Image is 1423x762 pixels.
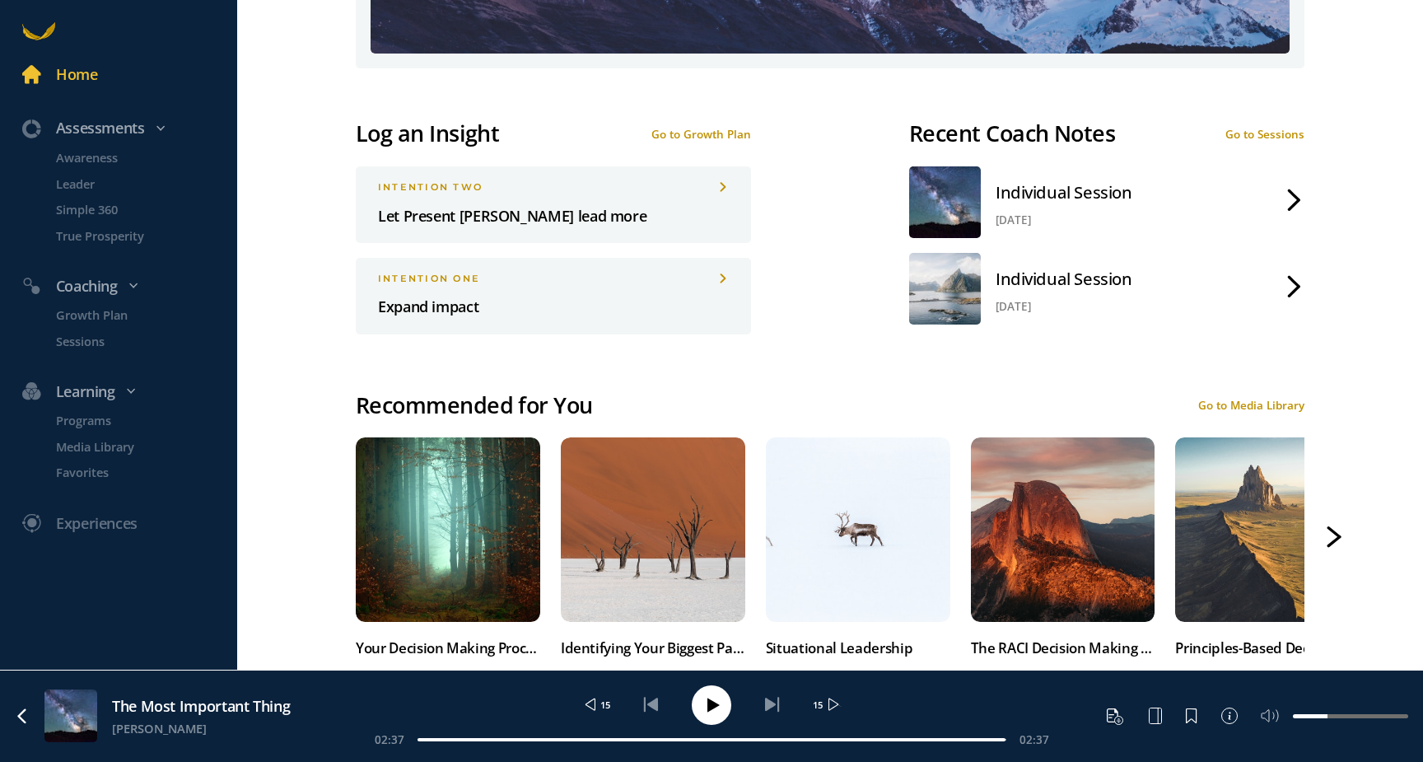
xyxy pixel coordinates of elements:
[44,690,97,742] img: 601a2f2a6727c85cda5cf12b.jpg
[813,699,823,711] span: 15
[766,636,950,660] div: Situational Leadership
[356,636,540,660] div: Your Decision Making Process
[1019,732,1049,747] span: 02:37
[34,331,237,350] a: Sessions
[34,148,237,167] a: Awareness
[1225,127,1304,142] div: Go to Sessions
[34,174,237,193] a: Leader
[56,411,234,430] p: Programs
[375,732,404,747] span: 02:37
[34,200,237,219] a: Simple 360
[56,463,234,482] p: Favorites
[356,166,751,243] a: INTENTION twoLet Present [PERSON_NAME] lead more
[378,273,729,284] div: INTENTION one
[909,166,1304,238] a: Individual Session[DATE]
[356,388,593,423] div: Recommended for You
[766,668,818,683] span: 2 minutes
[56,148,234,167] p: Awareness
[996,264,1132,293] div: Individual Session
[56,306,234,325] p: Growth Plan
[34,226,237,245] a: True Prosperity
[356,258,751,334] a: INTENTION oneExpand impact
[1198,398,1304,413] div: Go to Media Library
[561,668,613,683] span: 4 minutes
[34,463,237,482] a: Favorites
[56,200,234,219] p: Simple 360
[34,411,237,430] a: Programs
[651,127,751,142] div: Go to Growth Plan
[561,636,745,660] div: Identifying Your Biggest Pain Point
[112,719,352,738] div: [PERSON_NAME]
[356,668,408,683] span: 3 minutes
[34,437,237,456] a: Media Library
[909,116,1115,152] div: Recent Coach Notes
[12,380,245,404] div: Learning
[600,699,610,711] span: 15
[56,512,138,535] div: Experiences
[996,177,1132,207] div: Individual Session
[378,204,729,228] p: Let Present [PERSON_NAME] lead more
[971,636,1155,660] div: The RACI Decision Making Framework
[996,213,1132,227] div: [DATE]
[909,253,981,325] img: 5ffd685275b04f9fae8080fa_1697608424.jpg
[1175,636,1360,660] div: Principles-Based Decision Making
[56,174,234,193] p: Leader
[909,253,1304,325] a: Individual Session[DATE]
[56,226,234,245] p: True Prosperity
[112,694,352,718] div: The Most Important Thing
[56,63,98,86] div: Home
[12,274,245,298] div: Coaching
[356,116,499,152] div: Log an Insight
[996,299,1132,314] div: [DATE]
[56,331,234,350] p: Sessions
[909,166,981,238] img: 601a2f2a6727c85cda5cf12b.jpg
[1175,668,1227,683] span: 5 minutes
[971,668,1023,683] span: 4 minutes
[12,116,245,140] div: Assessments
[56,437,234,456] p: Media Library
[378,181,729,193] div: INTENTION two
[378,295,729,319] p: Expand impact
[34,306,237,325] a: Growth Plan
